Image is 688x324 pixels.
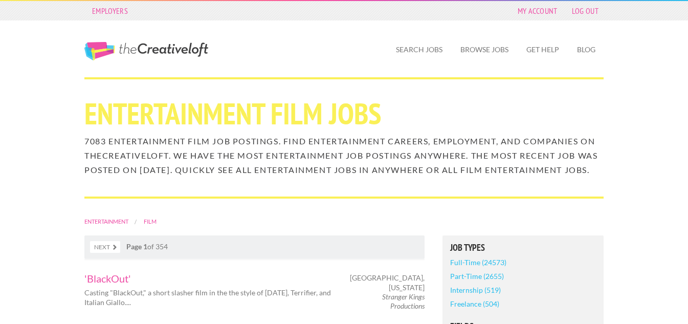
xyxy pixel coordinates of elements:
a: My Account [513,4,563,18]
a: Part-Time (2655) [450,269,504,283]
p: Casting "BlackOut," a short slasher film in the the style of [DATE], Terrifier, and Italian Giall... [84,288,335,307]
a: Log Out [567,4,604,18]
a: Internship (519) [450,283,501,297]
h1: Entertainment Film jobs [84,99,604,128]
a: Blog [569,38,604,61]
a: The Creative Loft [84,42,208,60]
a: Film [144,218,157,225]
a: 'BlackOut' [84,273,335,284]
h2: 7083 Entertainment Film job postings. Find Entertainment careers, employment, and companies on th... [84,134,604,177]
span: [GEOGRAPHIC_DATA], [US_STATE] [350,273,425,292]
a: Employers [87,4,133,18]
a: Freelance (504) [450,297,499,311]
a: Get Help [518,38,567,61]
a: Search Jobs [388,38,451,61]
nav: of 354 [84,235,425,259]
strong: Page 1 [126,242,147,251]
a: Browse Jobs [452,38,517,61]
a: Next [90,241,120,253]
em: Stranger Kings Productions [382,292,425,310]
a: Full-Time (24573) [450,255,506,269]
a: Entertainment [84,218,128,225]
h5: Job Types [450,243,596,252]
